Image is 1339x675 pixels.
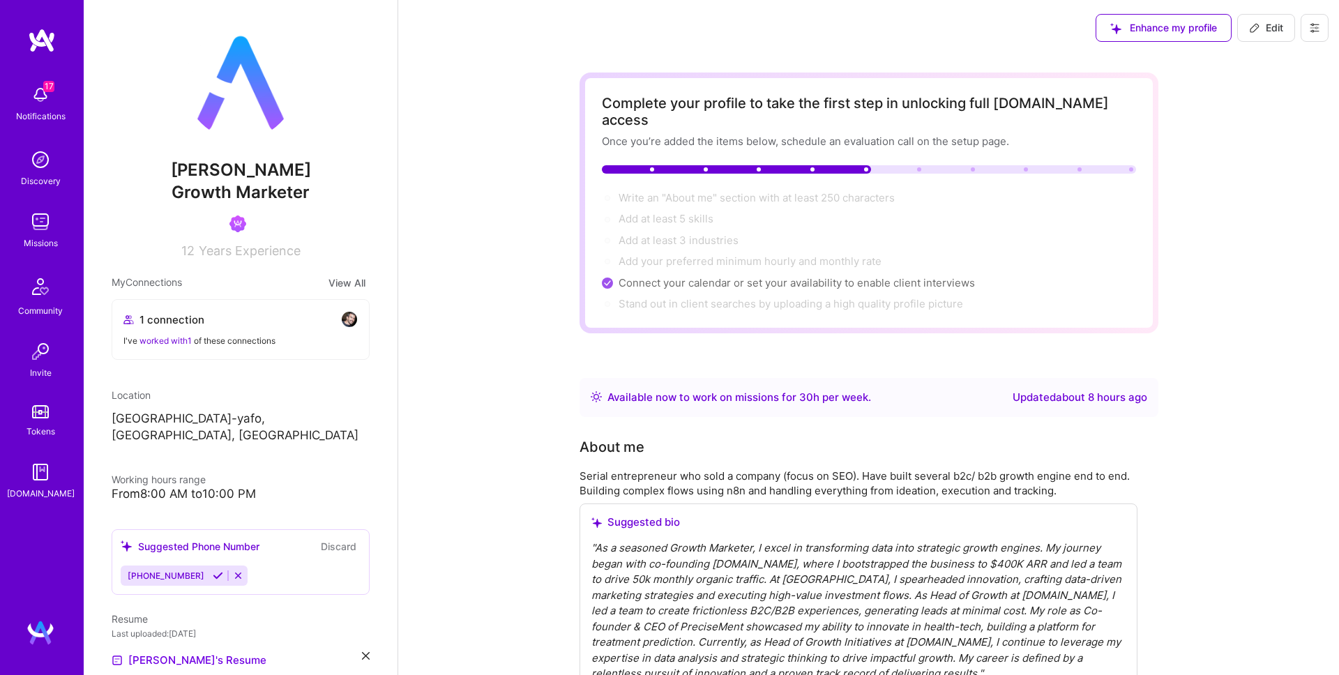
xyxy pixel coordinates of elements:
span: [PHONE_NUMBER] [128,570,204,581]
img: tokens [32,405,49,418]
div: Suggested Phone Number [121,539,259,554]
img: User Avatar [185,28,296,139]
div: Community [18,303,63,318]
span: Add at least 5 skills [619,212,713,225]
button: Edit [1237,14,1295,42]
span: 17 [43,81,54,92]
a: [PERSON_NAME]'s Resume [112,652,266,669]
div: Stand out in client searches by uploading a high quality profile picture [619,296,963,311]
img: Community [24,270,57,303]
div: Serial entrepreneur who sold a company (focus on SEO). Have built several b2c/ b2b growth engine ... [580,469,1137,498]
img: Been on Mission [229,215,246,232]
span: Working hours range [112,473,206,485]
span: worked with 1 [139,335,192,346]
div: Last uploaded: [DATE] [112,626,370,641]
button: Discard [317,538,361,554]
span: Growth Marketer [172,182,310,202]
div: Invite [30,365,52,380]
span: 12 [181,243,195,258]
i: icon Close [362,652,370,660]
img: Invite [27,337,54,365]
div: Updated about 8 hours ago [1013,389,1147,406]
i: Accept [213,570,223,581]
div: About me [580,437,644,457]
span: Edit [1249,21,1283,35]
span: 1 connection [139,312,204,327]
i: Reject [233,570,243,581]
div: Once you’re added the items below, schedule an evaluation call on the setup page. [602,134,1136,149]
img: bell [27,81,54,109]
i: icon SuggestedTeams [121,540,133,552]
div: Suggested bio [591,515,1126,529]
span: Write an "About me" section with at least 250 characters [619,191,898,204]
img: User Avatar [27,619,54,647]
div: Discovery [21,174,61,188]
img: logo [28,28,56,53]
span: 30 [799,390,813,404]
i: icon SuggestedTeams [591,517,602,528]
i: icon Collaborator [123,314,134,325]
div: Available now to work on missions for h per week . [607,389,871,406]
div: Location [112,388,370,402]
p: [GEOGRAPHIC_DATA]-yafo, [GEOGRAPHIC_DATA], [GEOGRAPHIC_DATA] [112,411,370,444]
div: [DOMAIN_NAME] [7,486,75,501]
span: Add at least 3 industries [619,234,739,247]
img: Availability [591,391,602,402]
button: View All [324,275,370,291]
img: discovery [27,146,54,174]
span: Add your preferred minimum hourly and monthly rate [619,255,882,268]
div: Missions [24,236,58,250]
span: Years Experience [199,243,301,258]
div: From 8:00 AM to 10:00 PM [112,487,370,501]
img: avatar [341,311,358,328]
div: I've of these connections [123,333,358,348]
span: Resume [112,613,148,625]
span: My Connections [112,275,182,291]
img: guide book [27,458,54,486]
img: Resume [112,655,123,666]
div: Tokens [27,424,55,439]
span: [PERSON_NAME] [112,160,370,181]
img: teamwork [27,208,54,236]
button: 1 connectionavatarI've worked with1 of these connections [112,299,370,360]
div: Notifications [16,109,66,123]
div: Complete your profile to take the first step in unlocking full [DOMAIN_NAME] access [602,95,1136,128]
a: User Avatar [23,619,58,647]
